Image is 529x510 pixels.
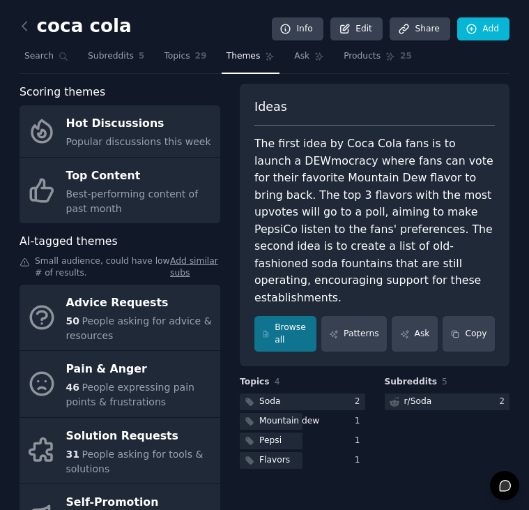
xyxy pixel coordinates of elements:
[66,359,213,381] div: Pain & Anger
[20,255,220,280] div: Small audience, could have low # of results.
[66,315,212,341] span: People asking for advice & resources
[259,415,319,428] div: Mountain dew
[259,454,290,467] div: Flavors
[66,188,199,214] span: Best-performing content of past month
[355,396,365,408] div: 2
[20,158,220,224] a: Top ContentBest-performing content of past month
[195,50,207,63] span: 29
[457,17,509,41] a: Add
[227,50,261,63] span: Themes
[20,351,220,417] a: Pain & Anger46People expressing pain points & frustrations
[355,415,365,428] div: 1
[66,382,79,393] span: 46
[404,396,432,408] div: r/ Soda
[385,393,510,411] a: r/Soda2
[20,84,105,101] span: Scoring themes
[164,50,190,63] span: Topics
[443,316,495,352] button: Copy
[66,425,213,447] div: Solution Requests
[275,377,280,387] span: 4
[66,292,213,314] div: Advice Requests
[66,113,211,135] div: Hot Discussions
[20,105,220,157] a: Hot DiscussionsPopular discussions this week
[254,98,287,116] span: Ideas
[88,50,134,63] span: Subreddits
[400,50,412,63] span: 25
[499,396,509,408] div: 2
[222,45,280,74] a: Themes
[355,435,365,447] div: 1
[259,435,282,447] div: Pepsi
[170,255,220,280] a: Add similar subs
[240,413,365,430] a: Mountain dew1
[344,50,381,63] span: Products
[83,45,149,74] a: Subreddits5
[240,376,270,389] span: Topics
[355,454,365,467] div: 1
[240,393,365,411] a: Soda2
[339,45,417,74] a: Products25
[20,15,132,38] h2: coca cola
[254,316,316,352] a: Browse all
[20,45,73,74] a: Search
[289,45,329,74] a: Ask
[240,433,365,450] a: Pepsi1
[392,316,438,352] a: Ask
[390,17,450,41] a: Share
[66,136,211,147] span: Popular discussions this week
[20,418,220,484] a: Solution Requests31People asking for tools & solutions
[259,396,281,408] div: Soda
[66,449,204,474] span: People asking for tools & solutions
[20,233,118,250] span: AI-tagged themes
[294,50,309,63] span: Ask
[159,45,211,74] a: Topics29
[66,315,79,327] span: 50
[66,382,194,407] span: People expressing pain points & frustrations
[20,285,220,351] a: Advice Requests50People asking for advice & resources
[240,452,365,470] a: Flavors1
[66,449,79,460] span: 31
[330,17,383,41] a: Edit
[272,17,323,41] a: Info
[66,165,213,187] div: Top Content
[24,50,54,63] span: Search
[254,135,495,306] div: The first idea by Coca Cola fans is to launch a DEWmocracy where fans can vote for their favorite...
[385,376,438,389] span: Subreddits
[139,50,145,63] span: 5
[442,377,447,387] span: 5
[321,316,387,352] a: Patterns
